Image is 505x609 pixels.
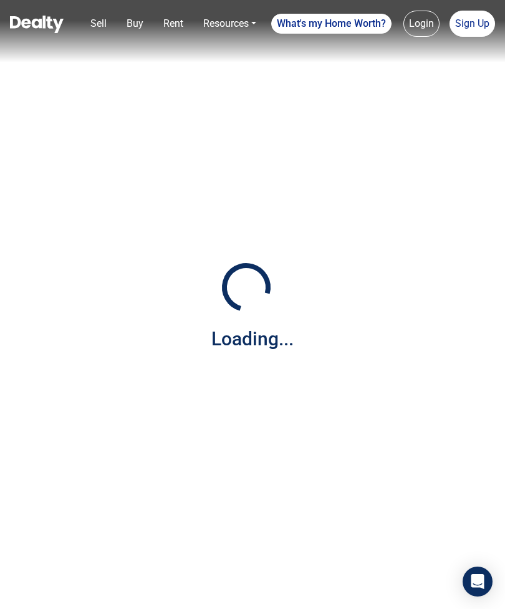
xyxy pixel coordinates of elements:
[158,11,188,36] a: Rent
[198,11,261,36] a: Resources
[215,256,277,319] img: Loading
[403,11,440,37] a: Login
[271,14,392,34] a: What's my Home Worth?
[463,567,493,597] div: Open Intercom Messenger
[10,16,64,33] img: Dealty - Buy, Sell & Rent Homes
[211,325,294,353] div: Loading...
[85,11,112,36] a: Sell
[122,11,148,36] a: Buy
[450,11,495,37] a: Sign Up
